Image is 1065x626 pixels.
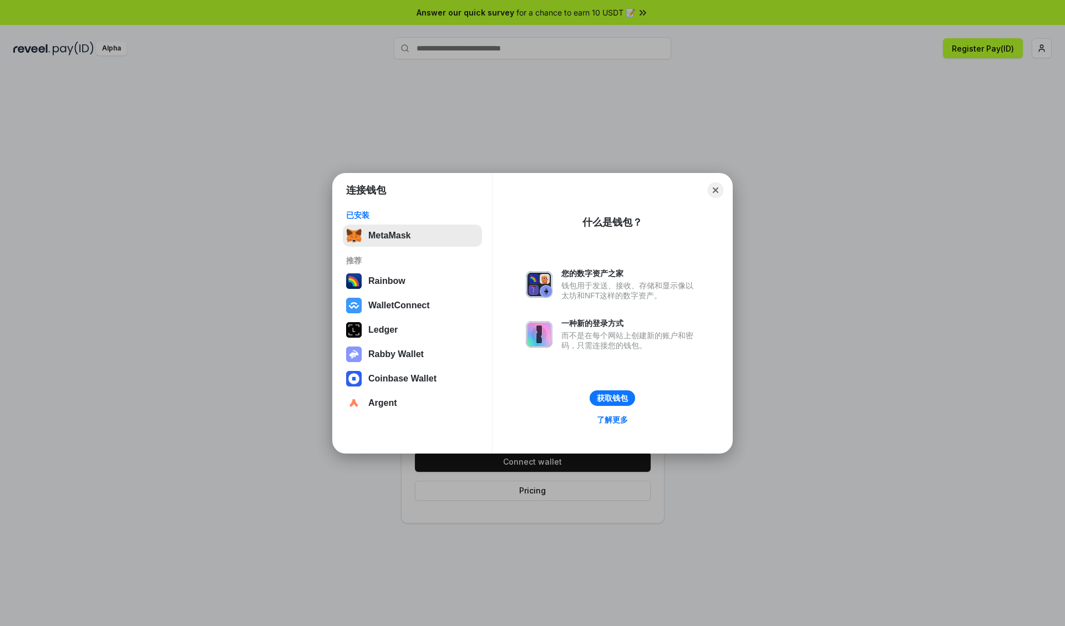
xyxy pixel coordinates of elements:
[708,182,723,198] button: Close
[343,368,482,390] button: Coinbase Wallet
[346,347,362,362] img: svg+xml,%3Csvg%20xmlns%3D%22http%3A%2F%2Fwww.w3.org%2F2000%2Fsvg%22%20fill%3D%22none%22%20viewBox...
[343,392,482,414] button: Argent
[561,330,699,350] div: 而不是在每个网站上创建新的账户和密码，只需连接您的钱包。
[346,228,362,243] img: svg+xml,%3Csvg%20fill%3D%22none%22%20height%3D%2233%22%20viewBox%3D%220%200%2035%2033%22%20width%...
[526,321,552,348] img: svg+xml,%3Csvg%20xmlns%3D%22http%3A%2F%2Fwww.w3.org%2F2000%2Fsvg%22%20fill%3D%22none%22%20viewBox...
[597,393,628,403] div: 获取钱包
[346,256,479,266] div: 推荐
[343,270,482,292] button: Rainbow
[346,273,362,289] img: svg+xml,%3Csvg%20width%3D%22120%22%20height%3D%22120%22%20viewBox%3D%220%200%20120%20120%22%20fil...
[561,281,699,301] div: 钱包用于发送、接收、存储和显示像以太坊和NFT这样的数字资产。
[368,398,397,408] div: Argent
[368,349,424,359] div: Rabby Wallet
[346,298,362,313] img: svg+xml,%3Csvg%20width%3D%2228%22%20height%3D%2228%22%20viewBox%3D%220%200%2028%2028%22%20fill%3D...
[346,184,386,197] h1: 连接钱包
[582,216,642,229] div: 什么是钱包？
[346,322,362,338] img: svg+xml,%3Csvg%20xmlns%3D%22http%3A%2F%2Fwww.w3.org%2F2000%2Fsvg%22%20width%3D%2228%22%20height%3...
[368,374,437,384] div: Coinbase Wallet
[590,413,635,427] a: 了解更多
[346,371,362,386] img: svg+xml,%3Csvg%20width%3D%2228%22%20height%3D%2228%22%20viewBox%3D%220%200%2028%2028%22%20fill%3D...
[561,318,699,328] div: 一种新的登录方式
[343,294,482,317] button: WalletConnect
[346,210,479,220] div: 已安装
[561,268,699,278] div: 您的数字资产之家
[368,276,405,286] div: Rainbow
[368,301,430,311] div: WalletConnect
[346,395,362,411] img: svg+xml,%3Csvg%20width%3D%2228%22%20height%3D%2228%22%20viewBox%3D%220%200%2028%2028%22%20fill%3D...
[597,415,628,425] div: 了解更多
[368,231,410,241] div: MetaMask
[590,390,635,406] button: 获取钱包
[526,271,552,298] img: svg+xml,%3Csvg%20xmlns%3D%22http%3A%2F%2Fwww.w3.org%2F2000%2Fsvg%22%20fill%3D%22none%22%20viewBox...
[343,225,482,247] button: MetaMask
[368,325,398,335] div: Ledger
[343,343,482,365] button: Rabby Wallet
[343,319,482,341] button: Ledger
